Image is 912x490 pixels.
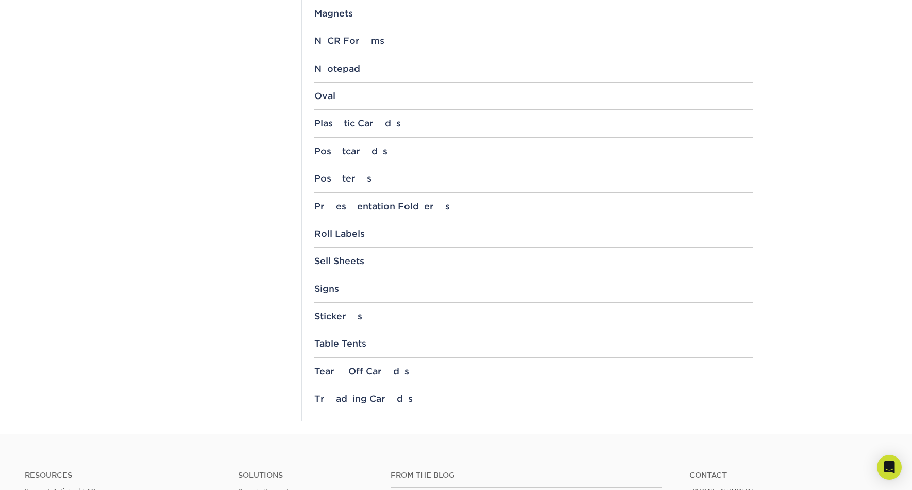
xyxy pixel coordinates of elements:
[314,284,753,294] div: Signs
[314,394,753,404] div: Trading Cards
[314,91,753,101] div: Oval
[314,366,753,377] div: Tear Off Cards
[314,338,753,349] div: Table Tents
[314,173,753,184] div: Posters
[391,471,662,480] h4: From the Blog
[689,471,887,480] a: Contact
[314,201,753,211] div: Presentation Folders
[314,8,753,19] div: Magnets
[314,228,753,239] div: Roll Labels
[25,471,223,480] h4: Resources
[314,311,753,321] div: Stickers
[238,471,375,480] h4: Solutions
[314,36,753,46] div: NCR Forms
[314,118,753,128] div: Plastic Cards
[314,63,753,74] div: Notepad
[314,256,753,266] div: Sell Sheets
[877,455,902,480] div: Open Intercom Messenger
[314,146,753,156] div: Postcards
